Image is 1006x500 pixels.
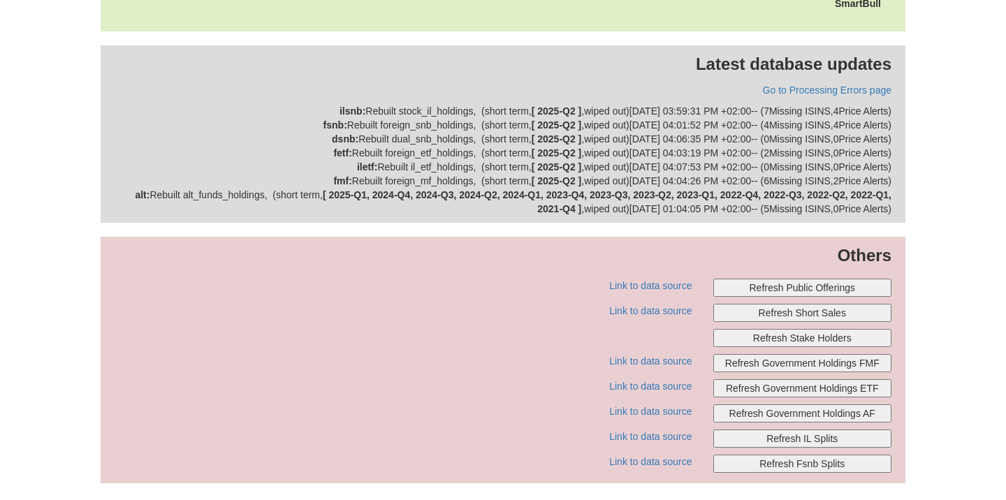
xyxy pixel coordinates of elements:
[609,355,692,367] a: Link to data source
[532,147,582,159] b: [ 2025-Q2 ]
[713,455,892,473] button: Refresh Fsnb Splits
[333,147,351,159] strong: fetf :
[609,431,692,442] a: Link to data source
[713,379,892,397] button: Refresh Government Holdings ETF
[532,161,582,172] b: [ 2025-Q2 ]
[115,160,891,174] div: Rebuilt il_etf_holdings , ( short term , , wiped out ) [DATE] 04:07:53 PM +02:00 -- ( 0 Missing I...
[713,279,892,297] button: Refresh Public Offerings
[609,305,692,316] a: Link to data source
[713,354,892,372] button: Refresh Government Holdings FMF
[115,146,891,160] div: Rebuilt foreign_etf_holdings , ( short term , , wiped out ) [DATE] 04:03:19 PM +02:00 -- ( 2 Miss...
[763,84,891,96] a: Go to Processing Errors page
[340,105,365,117] strong: ilsnb :
[115,132,891,146] div: Rebuilt dual_snb_holdings , ( short term , , wiped out ) [DATE] 04:06:35 PM +02:00 -- ( 0 Missing...
[713,304,892,322] button: Refresh Short Sales
[357,161,378,172] strong: iletf :
[115,188,891,216] div: Rebuilt alt_funds_holdings , ( short term , , wiped out ) [DATE] 01:04:05 PM +02:00 -- ( 5 Missin...
[115,174,891,188] div: Rebuilt foreign_mf_holdings , ( short term , , wiped out ) [DATE] 04:04:26 PM +02:00 -- ( 6 Missi...
[609,406,692,417] a: Link to data source
[115,52,891,76] p: Latest database updates
[532,133,582,145] b: [ 2025-Q2 ]
[609,280,692,291] a: Link to data source
[333,175,351,186] strong: fmf :
[713,329,892,347] button: Refresh Stake Holders
[115,104,891,118] div: Rebuilt stock_il_holdings , ( short term , , wiped out ) [DATE] 03:59:31 PM +02:00 -- ( 7 Missing...
[532,105,582,117] b: [ 2025-Q2 ]
[713,429,892,448] button: Refresh IL Splits
[713,404,892,422] button: Refresh Government Holdings AF
[532,119,582,131] b: [ 2025-Q2 ]
[115,118,891,132] div: Rebuilt foreign_snb_holdings , ( short term , , wiped out ) [DATE] 04:01:52 PM +02:00 -- ( 4 Miss...
[532,175,582,186] b: [ 2025-Q2 ]
[115,244,891,267] p: Others
[323,189,891,214] b: [ 2025-Q1, 2024-Q4, 2024-Q3, 2024-Q2, 2024-Q1, 2023-Q4, 2023-Q3, 2023-Q2, 2023-Q1, 2022-Q4, 2022-...
[135,189,150,200] strong: alt :
[332,133,358,145] strong: dsnb :
[609,456,692,467] a: Link to data source
[323,119,347,131] strong: fsnb :
[609,381,692,392] a: Link to data source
